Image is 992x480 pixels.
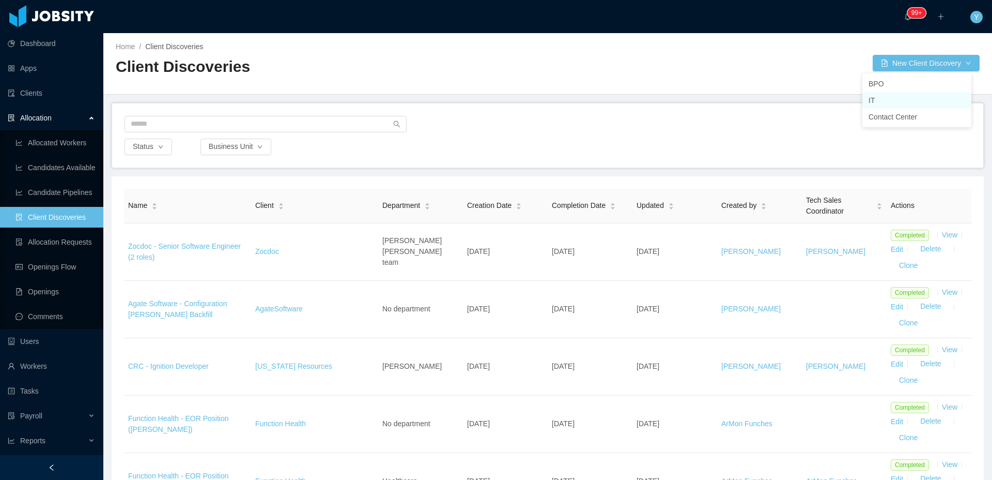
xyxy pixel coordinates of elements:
[552,200,606,211] span: Completion Date
[516,201,522,208] div: Sort
[877,202,882,205] i: icon: caret-up
[891,258,926,274] button: Clone
[8,58,95,79] a: icon: appstoreApps
[139,42,141,51] span: /
[8,331,95,352] a: icon: robotUsers
[463,396,548,453] td: [DATE]
[255,419,306,428] a: Function Health
[116,42,135,51] a: Home
[125,139,172,155] button: Statusicon: down
[255,305,303,313] a: AgateSoftware
[721,305,781,313] a: [PERSON_NAME]
[942,460,957,469] a: View
[16,207,95,228] a: icon: file-searchClient Discoveries
[16,257,95,277] a: icon: idcardOpenings Flow
[152,202,158,205] i: icon: caret-up
[862,76,971,92] li: BPO
[610,202,616,205] i: icon: caret-up
[278,201,284,208] div: Sort
[152,205,158,208] i: icon: caret-down
[16,182,95,203] a: icon: line-chartCandidate Pipelines
[891,359,903,368] a: Edit
[891,402,929,413] span: Completed
[904,13,911,20] i: icon: bell
[378,281,463,338] td: No department
[761,202,767,205] i: icon: caret-up
[912,356,949,372] button: Delete
[668,201,674,208] div: Sort
[891,430,926,446] button: Clone
[877,205,882,208] i: icon: caret-down
[912,298,949,315] button: Delete
[876,201,882,208] div: Sort
[632,223,717,281] td: [DATE]
[862,92,971,109] li: IT
[632,281,717,338] td: [DATE]
[425,202,430,205] i: icon: caret-up
[891,459,929,471] span: Completed
[16,132,95,153] a: icon: line-chartAllocated Workers
[128,414,229,433] a: Function Health - EOR Position ([PERSON_NAME])
[942,403,957,411] a: View
[151,201,158,208] div: Sort
[862,109,971,125] li: Contact Center
[891,344,929,356] span: Completed
[806,247,865,256] a: [PERSON_NAME]
[278,205,284,208] i: icon: caret-down
[721,200,756,211] span: Created by
[721,247,781,256] a: [PERSON_NAME]
[937,13,944,20] i: icon: plus
[255,200,274,211] span: Client
[907,8,926,18] sup: 429
[128,362,209,370] a: CRC - Ignition Developer
[16,232,95,252] a: icon: file-doneAllocation Requests
[891,417,903,425] a: Edit
[761,205,767,208] i: icon: caret-down
[891,245,903,253] a: Edit
[721,362,781,370] a: [PERSON_NAME]
[463,223,548,281] td: [DATE]
[873,55,980,71] button: icon: file-addNew Client Discoverydown
[806,195,872,217] span: Tech Sales Coordinator
[632,338,717,396] td: [DATE]
[20,114,52,122] span: Allocation
[16,157,95,178] a: icon: line-chartCandidates Available
[393,121,400,128] i: icon: search
[8,33,95,54] a: icon: pie-chartDashboard
[255,362,332,370] a: [US_STATE] Resources
[200,139,272,155] button: Business Uniticon: down
[632,396,717,453] td: [DATE]
[721,419,772,428] a: ArMon Funches
[378,338,463,396] td: [PERSON_NAME]
[128,299,227,319] a: Agate Software - Configuration [PERSON_NAME] Backfill
[942,231,957,239] a: View
[637,200,664,211] span: Updated
[761,201,767,208] div: Sort
[806,362,865,370] a: [PERSON_NAME]
[668,202,674,205] i: icon: caret-up
[463,281,548,338] td: [DATE]
[942,346,957,354] a: View
[378,223,463,281] td: [PERSON_NAME] [PERSON_NAME] team
[548,223,632,281] td: [DATE]
[8,412,15,419] i: icon: file-protect
[20,437,45,445] span: Reports
[942,288,957,296] a: View
[255,247,279,256] a: Zocdoc
[8,83,95,103] a: icon: auditClients
[668,205,674,208] i: icon: caret-down
[974,11,979,23] span: Y
[8,437,15,444] i: icon: line-chart
[8,114,15,122] i: icon: solution
[912,413,949,430] button: Delete
[16,281,95,302] a: icon: file-textOpenings
[891,372,926,389] button: Clone
[424,201,430,208] div: Sort
[912,241,949,258] button: Delete
[891,315,926,332] button: Clone
[278,202,284,205] i: icon: caret-up
[548,281,632,338] td: [DATE]
[8,381,95,401] a: icon: profileTasks
[128,242,241,261] a: Zocdoc - Senior Software Engineer (2 roles)
[20,412,42,420] span: Payroll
